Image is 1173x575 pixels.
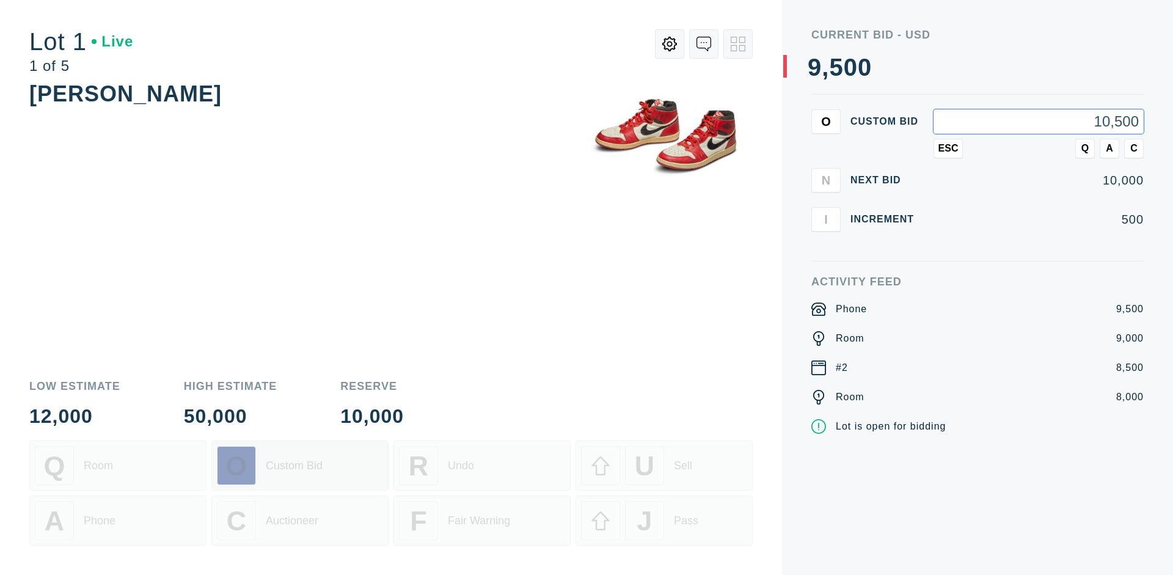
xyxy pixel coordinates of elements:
div: 9,000 [1116,331,1144,346]
span: I [824,212,828,226]
div: 9 [808,55,822,79]
button: RUndo [393,441,571,491]
div: 9,500 [1116,302,1144,317]
div: Current Bid - USD [811,29,1144,40]
div: Auctioneer [266,515,318,527]
div: Reserve [340,381,404,392]
span: R [409,450,428,482]
div: Low Estimate [29,381,120,392]
div: Fair Warning [448,515,510,527]
span: F [410,505,426,537]
div: 10,000 [340,406,404,426]
div: Sell [674,460,692,472]
button: FFair Warning [393,496,571,546]
div: Room [836,331,864,346]
div: High Estimate [184,381,277,392]
span: Q [44,450,65,482]
button: N [811,168,841,192]
button: A [1100,139,1119,158]
button: CAuctioneer [211,496,389,546]
div: Custom bid [850,117,924,126]
span: Q [1081,143,1089,154]
div: 5 [829,55,843,79]
button: OCustom Bid [211,441,389,491]
button: APhone [29,496,206,546]
button: Q [1075,139,1095,158]
button: QRoom [29,441,206,491]
div: Next Bid [850,175,924,185]
span: A [45,505,64,537]
div: 0 [844,55,858,79]
div: 500 [934,213,1144,225]
span: U [635,450,654,482]
div: Live [92,34,133,49]
span: C [1130,143,1138,154]
div: 0 [858,55,872,79]
div: Custom Bid [266,460,323,472]
button: USell [576,441,753,491]
div: [PERSON_NAME] [29,81,222,106]
div: Room [836,390,864,405]
div: 1 of 5 [29,59,133,73]
div: #2 [836,361,848,375]
div: 50,000 [184,406,277,426]
button: I [811,207,841,232]
div: 8,500 [1116,361,1144,375]
button: C [1124,139,1144,158]
span: A [1106,143,1113,154]
div: Increment [850,214,924,224]
div: Lot 1 [29,29,133,54]
div: 10,000 [934,174,1144,186]
div: 12,000 [29,406,120,426]
span: C [227,505,246,537]
button: ESC [934,139,963,158]
div: Phone [84,515,115,527]
span: N [822,173,830,187]
span: O [226,450,247,482]
div: , [822,55,829,299]
span: J [637,505,652,537]
div: Lot is open for bidding [836,419,946,434]
div: Room [84,460,113,472]
div: Pass [674,515,698,527]
button: JPass [576,496,753,546]
span: O [821,114,831,128]
span: ESC [938,143,959,154]
div: 8,000 [1116,390,1144,405]
div: Undo [448,460,474,472]
div: Phone [836,302,867,317]
div: Activity Feed [811,276,1144,287]
button: O [811,109,841,134]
